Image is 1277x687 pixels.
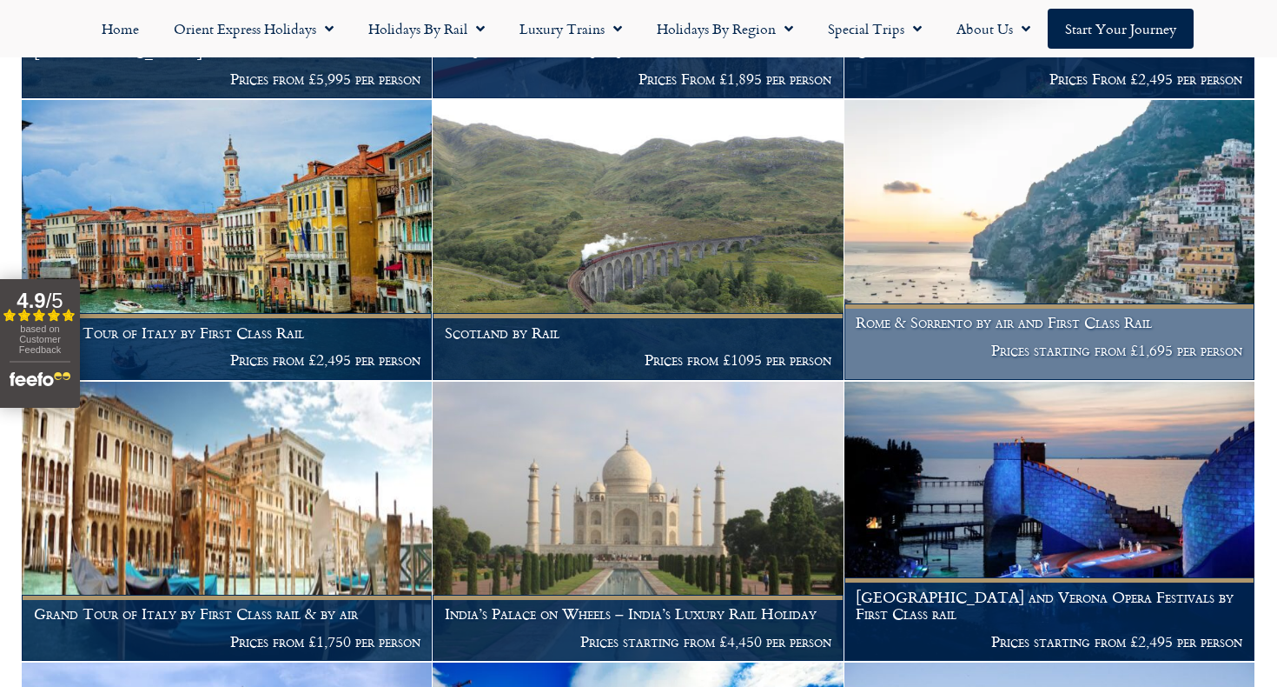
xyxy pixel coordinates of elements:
[34,26,420,60] h1: Al-Andalus Luxury Train in southern [GEOGRAPHIC_DATA]
[844,100,1255,380] a: Rome & Sorrento by air and First Class Rail Prices starting from £1,695 per person
[844,382,1255,662] a: [GEOGRAPHIC_DATA] and Verona Opera Festivals by First Class rail Prices starting from £2,495 per ...
[445,351,831,369] p: Prices from £1095 per person
[84,9,156,49] a: Home
[445,605,831,623] h1: India’s Palace on Wheels – India’s Luxury Rail Holiday
[351,9,502,49] a: Holidays by Rail
[34,605,420,623] h1: Grand Tour of Italy by First Class rail & by air
[34,70,420,88] p: Prices from £5,995 per person
[445,43,831,61] h1: Glacier Express and Scenic Switzerland in winter
[433,100,844,380] a: Scotland by Rail Prices from £1095 per person
[9,9,1268,49] nav: Menu
[445,633,831,650] p: Prices starting from £4,450 per person
[22,382,433,662] a: Grand Tour of Italy by First Class rail & by air Prices from £1,750 per person
[445,324,831,342] h1: Scotland by Rail
[156,9,351,49] a: Orient Express Holidays
[34,324,420,342] h1: Grand Tour of Italy by First Class Rail
[811,9,939,49] a: Special Trips
[939,9,1048,49] a: About Us
[639,9,811,49] a: Holidays by Region
[34,351,420,369] p: Prices from £2,495 per person
[856,589,1242,623] h1: [GEOGRAPHIC_DATA] and Verona Opera Festivals by First Class rail
[856,314,1242,331] h1: Rome & Sorrento by air and First Class Rail
[22,382,432,661] img: Thinking of a rail holiday to Venice
[856,342,1242,359] p: Prices starting from £1,695 per person
[856,26,1242,60] h1: Luxury Glacier Express and Scenic Switzerland by First Class rail
[856,633,1242,650] p: Prices starting from £2,495 per person
[445,70,831,88] p: Prices From £1,895 per person
[433,382,844,662] a: India’s Palace on Wheels – India’s Luxury Rail Holiday Prices starting from £4,450 per person
[34,633,420,650] p: Prices from £1,750 per person
[856,70,1242,88] p: Prices From £2,495 per person
[1048,9,1194,49] a: Start your Journey
[502,9,639,49] a: Luxury Trains
[22,100,433,380] a: Grand Tour of Italy by First Class Rail Prices from £2,495 per person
